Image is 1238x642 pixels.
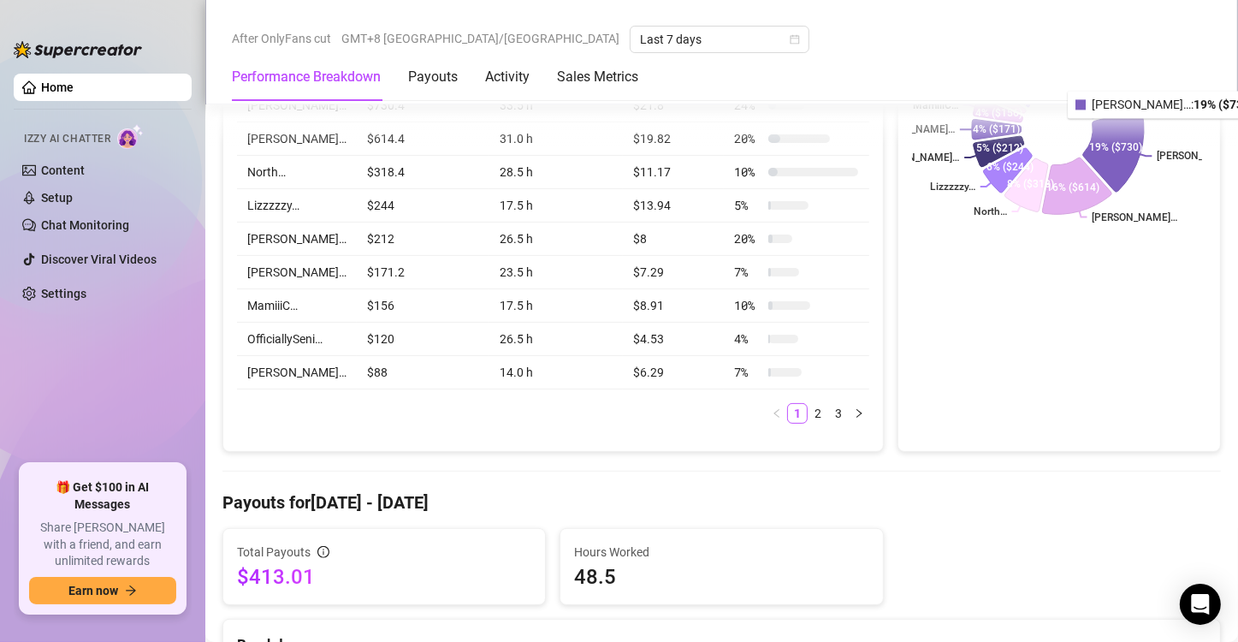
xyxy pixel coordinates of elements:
[357,256,489,289] td: $171.2
[489,256,623,289] td: 23.5 h
[623,356,724,389] td: $6.29
[734,363,761,382] span: 7 %
[623,256,724,289] td: $7.29
[557,67,638,87] div: Sales Metrics
[237,356,357,389] td: [PERSON_NAME]…
[237,89,357,122] td: [PERSON_NAME]…
[357,122,489,156] td: $614.4
[357,223,489,256] td: $212
[787,403,808,424] li: 1
[790,34,800,45] span: calendar
[489,189,623,223] td: 17.5 h
[485,67,530,87] div: Activity
[68,584,118,597] span: Earn now
[41,191,73,205] a: Setup
[772,408,782,419] span: left
[623,89,724,122] td: $21.8
[237,256,357,289] td: [PERSON_NAME]…
[767,403,787,424] li: Previous Page
[912,99,957,111] text: MamiiiC…
[489,356,623,389] td: 14.0 h
[489,289,623,323] td: 17.5 h
[232,67,381,87] div: Performance Breakdown
[623,223,724,256] td: $8
[29,577,176,604] button: Earn nowarrow-right
[734,129,761,148] span: 20 %
[222,490,1221,514] h4: Payouts for [DATE] - [DATE]
[237,289,357,323] td: MamiiiC…
[973,205,1006,217] text: North…
[788,404,807,423] a: 1
[829,404,848,423] a: 3
[357,156,489,189] td: $318.4
[232,26,331,51] span: After OnlyFans cut
[767,403,787,424] button: left
[808,403,828,424] li: 2
[41,253,157,266] a: Discover Viral Videos
[237,563,531,591] span: $413.01
[24,131,110,147] span: Izzy AI Chatter
[489,122,623,156] td: 31.0 h
[317,546,329,558] span: info-circle
[41,80,74,94] a: Home
[489,323,623,356] td: 26.5 h
[734,330,761,348] span: 4 %
[623,323,724,356] td: $4.53
[357,89,489,122] td: $730.4
[574,563,868,591] span: 48.5
[237,323,357,356] td: OfficiallySeni…
[41,287,86,300] a: Settings
[489,223,623,256] td: 26.5 h
[623,122,724,156] td: $19.82
[357,189,489,223] td: $244
[29,479,176,513] span: 🎁 Get $100 in AI Messages
[828,403,849,424] li: 3
[734,229,761,248] span: 20 %
[1092,211,1177,223] text: [PERSON_NAME]…
[41,218,129,232] a: Chat Monitoring
[734,96,761,115] span: 24 %
[734,196,761,215] span: 5 %
[357,289,489,323] td: $156
[237,156,357,189] td: North…
[489,89,623,122] td: 33.5 h
[29,520,176,570] span: Share [PERSON_NAME] with a friend, and earn unlimited rewards
[237,543,311,562] span: Total Payouts
[125,585,137,597] span: arrow-right
[341,26,619,51] span: GMT+8 [GEOGRAPHIC_DATA]/[GEOGRAPHIC_DATA]
[623,156,724,189] td: $11.17
[623,289,724,323] td: $8.91
[849,403,869,424] li: Next Page
[357,356,489,389] td: $88
[854,408,864,419] span: right
[117,124,144,149] img: AI Chatter
[849,403,869,424] button: right
[623,189,724,223] td: $13.94
[408,67,458,87] div: Payouts
[489,156,623,189] td: 28.5 h
[869,124,955,136] text: [PERSON_NAME]…
[237,122,357,156] td: [PERSON_NAME]…
[874,152,959,163] text: [PERSON_NAME]…
[574,543,868,562] span: Hours Worked
[41,163,85,177] a: Content
[734,163,761,181] span: 10 %
[237,189,357,223] td: Lizzzzzy…
[1180,584,1221,625] div: Open Intercom Messenger
[930,181,975,193] text: Lizzzzzy…
[237,223,357,256] td: [PERSON_NAME]…
[640,27,799,52] span: Last 7 days
[809,404,827,423] a: 2
[357,323,489,356] td: $120
[734,296,761,315] span: 10 %
[734,263,761,282] span: 7 %
[14,41,142,58] img: logo-BBDzfeDw.svg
